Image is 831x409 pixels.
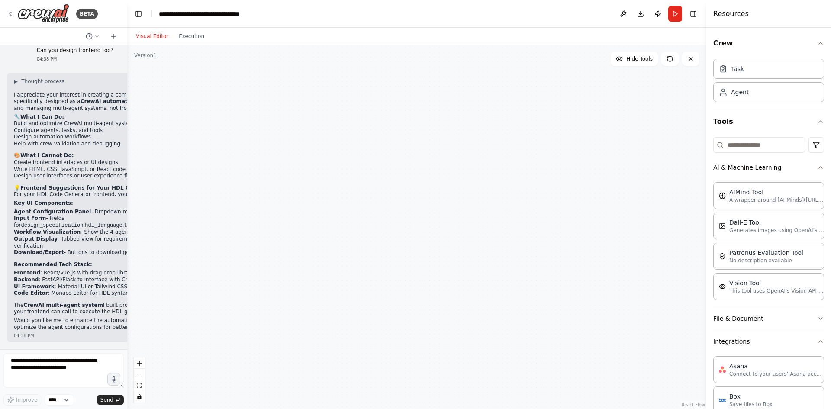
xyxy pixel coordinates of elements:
button: File & Document [713,307,824,330]
span: Hide Tools [626,55,653,62]
code: design_specification [21,222,84,229]
button: zoom out [134,369,145,380]
span: Improve [16,396,37,403]
div: Vision Tool [729,279,825,287]
h4: Resources [713,9,749,19]
div: Task [731,64,744,73]
strong: CrewAI multi-agent system [23,302,103,308]
li: - Fields for , , , [14,215,219,229]
div: AI & Machine Learning [713,179,824,307]
button: Start a new chat [106,31,120,42]
div: AIMind Tool [729,188,825,196]
p: A wrapper around [AI-Minds]([URL][DOMAIN_NAME]). Useful for when you need answers to questions fr... [729,196,825,203]
p: Can you design frontend too? [37,47,113,54]
li: Design user interfaces or user experience flows [14,173,219,180]
li: : Monaco Editor for HDL syntax highlighting [14,290,219,297]
div: Version 1 [134,52,157,59]
li: Help with crew validation and debugging [14,141,219,148]
div: 04:38 PM [37,56,113,62]
strong: CrewAI automation assistant [81,98,165,104]
img: Asana [719,366,726,373]
div: Dall-E Tool [729,218,825,227]
button: Visual Editor [131,31,174,42]
button: ▶Thought process [14,78,64,85]
h2: 🎨 [14,152,219,159]
strong: UI Framework [14,283,55,290]
p: Generates images using OpenAI's Dall-E model. [729,227,825,234]
button: Crew [713,31,824,55]
strong: Backend [14,277,39,283]
div: Crew [713,55,824,109]
div: Patronus Evaluation Tool [729,248,803,257]
button: zoom in [134,357,145,369]
a: React Flow attribution [682,403,705,407]
li: - Tabbed view for requirements, architecture, code, and verification [14,236,219,249]
li: : FastAPI/Flask to interface with CrewAI [14,277,219,283]
p: Would you like me to enhance the automation system further, or help optimize the agent configurat... [14,317,219,331]
p: No description available [729,257,803,264]
button: Execution [174,31,209,42]
button: fit view [134,380,145,391]
div: BETA [76,9,98,19]
li: - Dropdown menus for LLM selection per agent [14,209,219,216]
strong: Recommended Tech Stack: [14,261,92,267]
li: Build and optimize CrewAI multi-agent systems [14,120,219,127]
button: Integrations [713,330,824,353]
h2: 💡 [14,185,219,192]
h2: 🔧 [14,114,219,121]
strong: Frontend [14,270,40,276]
li: Configure agents, tasks, and tools [14,127,219,134]
strong: Frontend Suggestions for Your HDL Generator: [20,185,157,191]
nav: breadcrumb [159,10,256,18]
button: Click to speak your automation idea [107,373,120,386]
li: - Show the 4-agent pipeline progress [14,229,219,236]
code: hdl_language [85,222,122,229]
div: Agent [731,88,749,97]
button: AI & Machine Learning [713,156,824,179]
div: React Flow controls [134,357,145,403]
div: 04:38 PM [14,332,219,339]
strong: Output Display [14,236,58,242]
img: VisionTool [719,283,726,290]
p: Save files to Box [729,401,773,408]
p: I appreciate your interest in creating a complete solution! However, I'm specifically designed as... [14,92,219,112]
button: Hide Tools [611,52,658,66]
li: : React/Vue.js with drag-drop libraries [14,270,219,277]
strong: Code Editor [14,290,48,296]
strong: Agent Configuration Panel [14,209,91,215]
li: : Material-UI or Tailwind CSS [14,283,219,290]
p: Connect to your users’ Asana accounts [729,370,825,377]
img: DallETool [719,222,726,229]
button: toggle interactivity [134,391,145,403]
p: The I built provides the perfect backend API that your frontend can call to execute the HDL gener... [14,302,219,316]
li: Design automation workflows [14,134,219,141]
button: Hide right sidebar [687,8,699,20]
li: - Buttons to download generated HDL files [14,249,219,256]
strong: Key UI Components: [14,200,73,206]
button: Hide left sidebar [132,8,145,20]
img: AIMindTool [719,192,726,199]
div: Box [729,392,773,401]
button: Tools [713,109,824,134]
span: Send [100,396,113,403]
span: ▶ [14,78,18,85]
strong: Input Form [14,215,46,221]
img: Logo [17,4,69,23]
p: This tool uses OpenAI's Vision API to describe the contents of an image. [729,287,825,294]
img: Box [719,396,726,403]
span: Thought process [21,78,64,85]
strong: Workflow Visualization [14,229,81,235]
button: Send [97,395,124,405]
img: PatronusEvalTool [719,253,726,260]
button: Switch to previous chat [82,31,103,42]
strong: Download/Export [14,249,64,255]
p: For your HDL Code Generator frontend, you'd want: [14,191,219,198]
li: Write HTML, CSS, JavaScript, or React code [14,166,219,173]
strong: What I Can Do: [20,114,64,120]
button: Improve [3,394,41,406]
li: Create frontend interfaces or UI designs [14,159,219,166]
strong: What I Cannot Do: [20,152,74,158]
div: Asana [729,362,825,370]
